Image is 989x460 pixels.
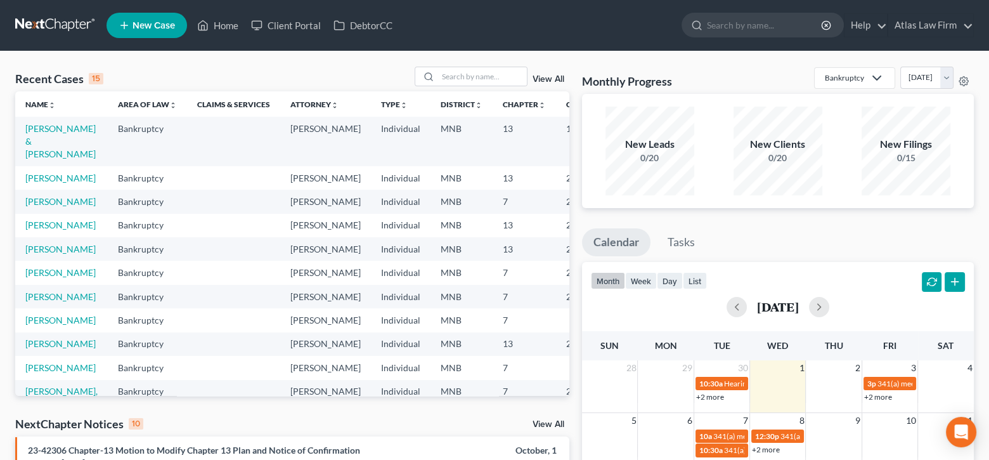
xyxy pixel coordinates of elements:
[556,117,617,166] td: 18-42607
[280,308,371,332] td: [PERSON_NAME]
[737,360,749,376] span: 30
[169,102,177,109] i: unfold_more
[734,152,822,164] div: 0/20
[25,386,98,409] a: [PERSON_NAME], [PERSON_NAME]
[430,380,493,416] td: MNB
[280,214,371,237] td: [PERSON_NAME]
[493,166,556,190] td: 13
[798,360,805,376] span: 1
[280,332,371,356] td: [PERSON_NAME]
[108,356,187,379] td: Bankruptcy
[556,380,617,416] td: 25-43223
[780,431,903,441] span: 341(a) meeting for [PERSON_NAME]
[713,340,730,351] span: Tue
[280,285,371,308] td: [PERSON_NAME]
[430,190,493,213] td: MNB
[493,285,556,308] td: 7
[15,416,143,431] div: NextChapter Notices
[888,14,973,37] a: Atlas Law Firm
[187,91,280,117] th: Claims & Services
[475,102,482,109] i: unfold_more
[191,14,245,37] a: Home
[108,261,187,284] td: Bankruptcy
[966,360,974,376] span: 4
[371,190,430,213] td: Individual
[630,413,637,428] span: 5
[430,285,493,308] td: MNB
[25,123,96,159] a: [PERSON_NAME] & [PERSON_NAME]
[699,445,723,455] span: 10:30a
[108,190,187,213] td: Bankruptcy
[625,272,657,289] button: week
[48,102,56,109] i: unfold_more
[280,117,371,166] td: [PERSON_NAME]
[624,360,637,376] span: 28
[699,431,712,441] span: 10a
[25,220,96,230] a: [PERSON_NAME]
[757,300,799,313] h2: [DATE]
[108,117,187,166] td: Bankruptcy
[430,237,493,261] td: MNB
[724,379,890,388] span: Hearing for [PERSON_NAME] & [PERSON_NAME]
[25,315,96,325] a: [PERSON_NAME]
[108,308,187,332] td: Bankruptcy
[905,413,917,428] span: 10
[556,166,617,190] td: 25-32888
[566,100,607,109] a: Case Nounfold_more
[503,100,546,109] a: Chapterunfold_more
[538,102,546,109] i: unfold_more
[493,261,556,284] td: 7
[493,214,556,237] td: 13
[280,380,371,416] td: [PERSON_NAME]
[755,431,779,441] span: 12:30p
[129,418,143,430] div: 10
[430,356,493,379] td: MNB
[430,261,493,284] td: MNB
[798,413,805,428] span: 8
[25,100,56,109] a: Nameunfold_more
[371,117,430,166] td: Individual
[25,267,96,278] a: [PERSON_NAME]
[844,14,887,37] a: Help
[25,196,96,207] a: [PERSON_NAME]
[910,360,917,376] span: 3
[280,237,371,261] td: [PERSON_NAME]
[430,117,493,166] td: MNB
[389,444,557,457] div: October, 1
[556,190,617,213] td: 25-41551
[108,380,187,416] td: Bankruptcy
[493,190,556,213] td: 7
[556,285,617,308] td: 25-42692
[400,102,408,109] i: unfold_more
[430,166,493,190] td: MNB
[582,74,672,89] h3: Monthly Progress
[867,379,876,388] span: 3p
[493,117,556,166] td: 13
[371,380,430,416] td: Individual
[108,332,187,356] td: Bankruptcy
[493,332,556,356] td: 13
[118,100,177,109] a: Area of Lawunfold_more
[681,360,694,376] span: 29
[493,237,556,261] td: 13
[280,166,371,190] td: [PERSON_NAME]
[533,75,564,84] a: View All
[371,214,430,237] td: Individual
[883,340,896,351] span: Fri
[600,340,619,351] span: Sun
[734,137,822,152] div: New Clients
[327,14,399,37] a: DebtorCC
[290,100,339,109] a: Attorneyunfold_more
[946,417,976,447] div: Open Intercom Messenger
[371,166,430,190] td: Individual
[556,237,617,261] td: 25-32887
[556,332,617,356] td: 25-43240
[245,14,327,37] a: Client Portal
[371,332,430,356] td: Individual
[493,356,556,379] td: 7
[656,228,706,256] a: Tasks
[591,272,625,289] button: month
[371,356,430,379] td: Individual
[556,214,617,237] td: 23-42306
[438,67,527,86] input: Search by name...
